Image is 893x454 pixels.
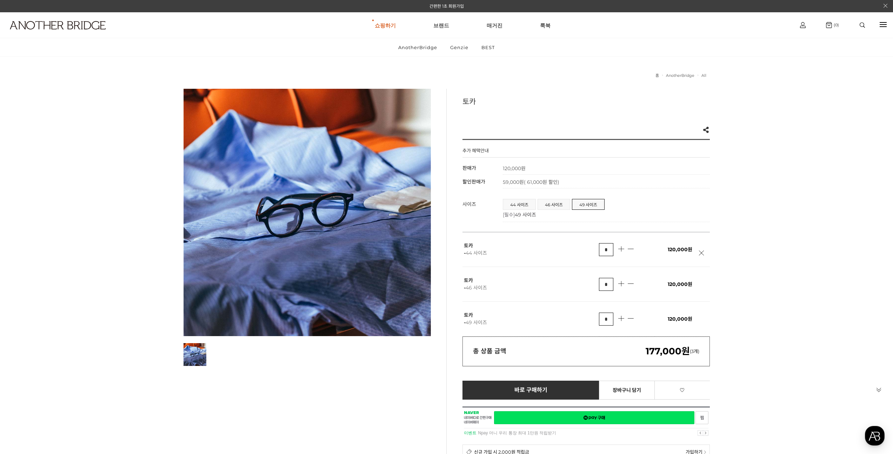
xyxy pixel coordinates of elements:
a: 간편한 1초 회원가입 [429,4,464,9]
span: 49 사이즈 [515,212,536,218]
img: cart [800,22,806,28]
a: 바로 구매하기 [462,381,600,400]
a: 44 사이즈 [503,199,535,209]
span: 59,000원 [503,179,559,185]
em: 177,000원 [646,346,690,357]
strong: 총 상품 금액 [473,347,506,355]
span: 49 사이즈 [466,319,487,326]
img: cart [826,22,832,28]
a: 홈 [655,73,659,78]
a: 매거진 [487,13,502,38]
p: 토카 - [464,242,599,257]
img: 7e6ff232aebe35997be30ccedceacef4.jpg [184,89,431,336]
strong: 120,000원 [503,165,526,172]
img: search [860,22,865,28]
a: 쇼핑하기 [375,13,396,38]
h3: 토카 [462,96,710,106]
span: 대화 [64,233,73,239]
a: 브랜드 [433,13,449,38]
a: 설정 [91,222,135,240]
p: 토카 - [464,277,599,292]
a: 대화 [46,222,91,240]
span: 홈 [22,233,26,239]
a: AnotherBridge [392,38,443,56]
a: 홈 [2,222,46,240]
img: npay_sp_more.png [704,450,706,454]
a: AnotherBridge [666,73,694,78]
span: 할인판매가 [462,179,485,185]
span: 46 사이즈 [466,285,487,291]
span: 44 사이즈 [466,250,487,256]
span: ( 61,000원 할인) [524,179,559,185]
img: 7e6ff232aebe35997be30ccedceacef4.jpg [184,343,206,366]
th: 사이즈 [462,195,503,222]
img: logo [10,21,106,29]
p: 토카 - [464,312,599,326]
p: [필수] [503,211,706,218]
span: 판매가 [462,165,476,171]
span: 120,000원 [668,246,692,253]
span: 120,000원 [668,281,692,287]
a: logo [4,21,138,47]
a: All [701,73,706,78]
span: (0) [832,22,839,27]
a: 49 사이즈 [572,199,604,209]
a: 46 사이즈 [538,199,570,209]
span: 설정 [108,233,117,239]
span: (3개) [646,348,699,354]
a: 장바구니 담기 [599,381,655,400]
span: 바로 구매하기 [514,387,548,393]
a: BEST [475,38,501,56]
li: 49 사이즈 [572,199,605,210]
h4: 추가 혜택안내 [462,147,489,157]
a: 룩북 [540,13,551,38]
span: 120,000원 [668,316,692,322]
a: Genzie [444,38,474,56]
a: (0) [826,22,839,28]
